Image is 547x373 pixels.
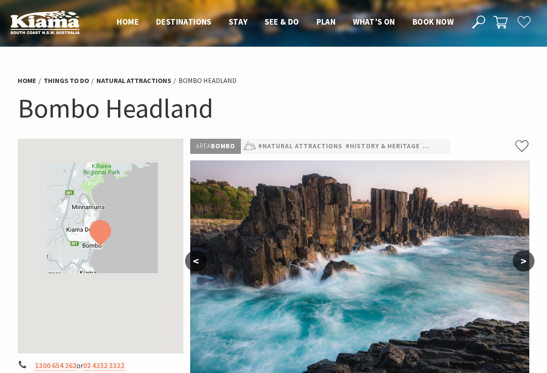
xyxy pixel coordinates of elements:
[96,76,171,85] a: Natural Attractions
[35,361,77,371] a: 1300 654 262
[265,16,299,27] span: See & Do
[117,16,139,27] span: Home
[18,91,530,126] h1: Bombo Headland
[185,251,207,271] button: <
[10,10,80,34] img: Kiama Logo
[413,16,454,27] span: Book now
[18,76,36,85] a: Home
[317,16,336,27] span: Plan
[345,141,420,152] a: #History & Heritage
[229,16,248,27] span: Stay
[156,16,211,27] span: Destinations
[258,141,342,152] a: #Natural Attractions
[513,251,534,271] button: >
[44,76,89,85] a: Things To Do
[83,361,125,371] a: 02 4232 3322
[18,360,184,372] li: or
[353,16,395,27] span: What’s On
[196,142,211,150] span: Area
[190,139,241,154] p: Bombo
[108,15,462,29] nav: Main Menu
[179,75,237,86] li: Bombo Headland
